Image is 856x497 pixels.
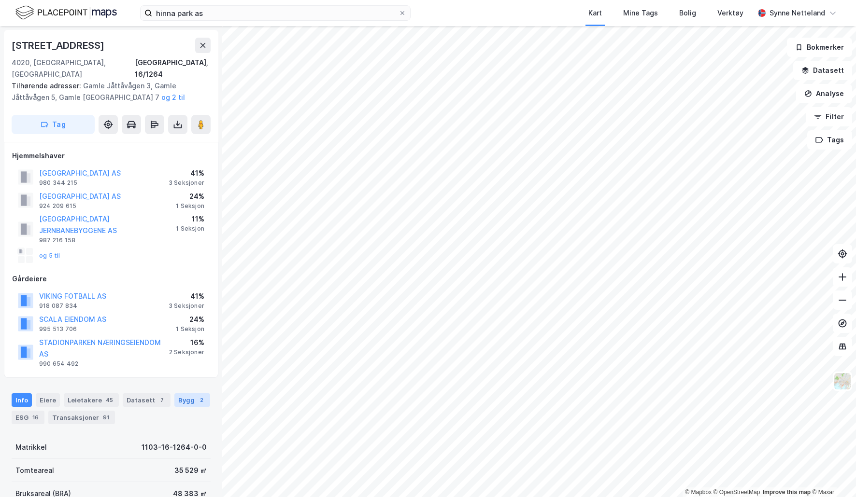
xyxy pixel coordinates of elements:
button: Analyse [796,84,852,103]
div: 995 513 706 [39,325,77,333]
a: OpenStreetMap [713,489,760,496]
div: 24% [176,314,204,325]
button: Bokmerker [787,38,852,57]
div: 16 [30,413,41,422]
div: Eiere [36,393,60,407]
div: 16% [169,337,204,348]
div: 1 Seksjon [176,202,204,210]
div: 7 [157,395,167,405]
button: Datasett [793,61,852,80]
div: 2 [197,395,206,405]
div: Bolig [679,7,696,19]
button: Tags [807,130,852,150]
div: Gårdeiere [12,273,210,285]
div: 3 Seksjoner [169,302,204,310]
div: 1103-16-1264-0-0 [142,442,207,453]
div: 24% [176,191,204,202]
div: Matrikkel [15,442,47,453]
div: Info [12,393,32,407]
input: Søk på adresse, matrikkel, gårdeiere, leietakere eller personer [152,6,399,20]
div: Kontrollprogram for chat [808,451,856,497]
div: 1 Seksjon [176,225,204,233]
div: ESG [12,411,44,424]
div: 924 209 615 [39,202,76,210]
div: 41% [169,167,204,179]
div: 11% [176,213,204,225]
div: Hjemmelshaver [12,150,210,162]
div: [STREET_ADDRESS] [12,38,106,53]
div: Transaksjoner [48,411,115,424]
div: 3 Seksjoner [169,179,204,187]
div: 1 Seksjon [176,325,204,333]
div: 41% [169,290,204,302]
div: 35 529 ㎡ [174,465,207,476]
div: 91 [101,413,111,422]
a: Mapbox [685,489,712,496]
div: Datasett [123,393,171,407]
div: Tomteareal [15,465,54,476]
button: Tag [12,115,95,134]
div: 4020, [GEOGRAPHIC_DATA], [GEOGRAPHIC_DATA] [12,57,135,80]
div: Mine Tags [623,7,658,19]
img: logo.f888ab2527a4732fd821a326f86c7f29.svg [15,4,117,21]
iframe: Chat Widget [808,451,856,497]
div: Kart [588,7,602,19]
div: [GEOGRAPHIC_DATA], 16/1264 [135,57,211,80]
a: Improve this map [763,489,811,496]
button: Filter [806,107,852,126]
div: Verktøy [717,7,743,19]
span: Tilhørende adresser: [12,82,83,90]
div: 980 344 215 [39,179,77,187]
div: Gamle Jåttåvågen 3, Gamle Jåttåvågen 5, Gamle [GEOGRAPHIC_DATA] 7 [12,80,203,103]
div: 2 Seksjoner [169,348,204,356]
img: Z [833,372,852,390]
div: 990 654 492 [39,360,78,368]
div: Bygg [174,393,210,407]
div: Synne Netteland [770,7,825,19]
div: Leietakere [64,393,119,407]
div: 918 087 834 [39,302,77,310]
div: 987 216 158 [39,236,75,244]
div: 45 [104,395,115,405]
